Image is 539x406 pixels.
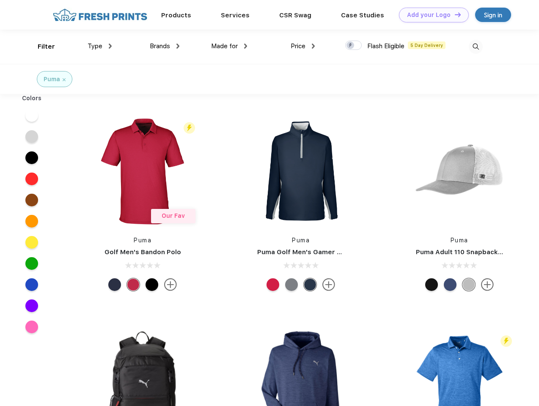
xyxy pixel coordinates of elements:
span: Brands [150,42,170,50]
img: func=resize&h=266 [403,115,516,228]
span: Flash Eligible [367,42,404,50]
img: dropdown.png [244,44,247,49]
a: Puma [292,237,310,244]
div: Navy Blazer [304,278,316,291]
div: Pma Blk with Pma Blk [425,278,438,291]
div: Peacoat Qut Shd [444,278,456,291]
img: filter_cancel.svg [63,78,66,81]
div: Quarry with Brt Whit [462,278,475,291]
a: Puma [451,237,468,244]
a: Sign in [475,8,511,22]
img: fo%20logo%202.webp [50,8,150,22]
img: desktop_search.svg [469,40,483,54]
div: Ski Patrol [267,278,279,291]
img: flash_active_toggle.svg [184,122,195,134]
span: 5 Day Delivery [408,41,445,49]
div: Puma [44,75,60,84]
div: Add your Logo [407,11,451,19]
img: DT [455,12,461,17]
div: Ski Patrol [127,278,140,291]
img: more.svg [322,278,335,291]
div: Puma Black [146,278,158,291]
img: flash_active_toggle.svg [500,335,512,347]
a: Services [221,11,250,19]
div: Navy Blazer [108,278,121,291]
span: Type [88,42,102,50]
img: more.svg [481,278,494,291]
img: more.svg [164,278,177,291]
div: Colors [16,94,48,103]
img: dropdown.png [109,44,112,49]
a: Products [161,11,191,19]
img: dropdown.png [312,44,315,49]
div: Filter [38,42,55,52]
a: Golf Men's Bandon Polo [104,248,181,256]
a: Puma Golf Men's Gamer Golf Quarter-Zip [257,248,391,256]
span: Our Fav [162,212,185,219]
img: func=resize&h=266 [245,115,357,228]
img: func=resize&h=266 [86,115,199,228]
img: dropdown.png [176,44,179,49]
span: Made for [211,42,238,50]
a: Puma [134,237,151,244]
span: Price [291,42,305,50]
a: CSR Swag [279,11,311,19]
div: Quiet Shade [285,278,298,291]
div: Sign in [484,10,502,20]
